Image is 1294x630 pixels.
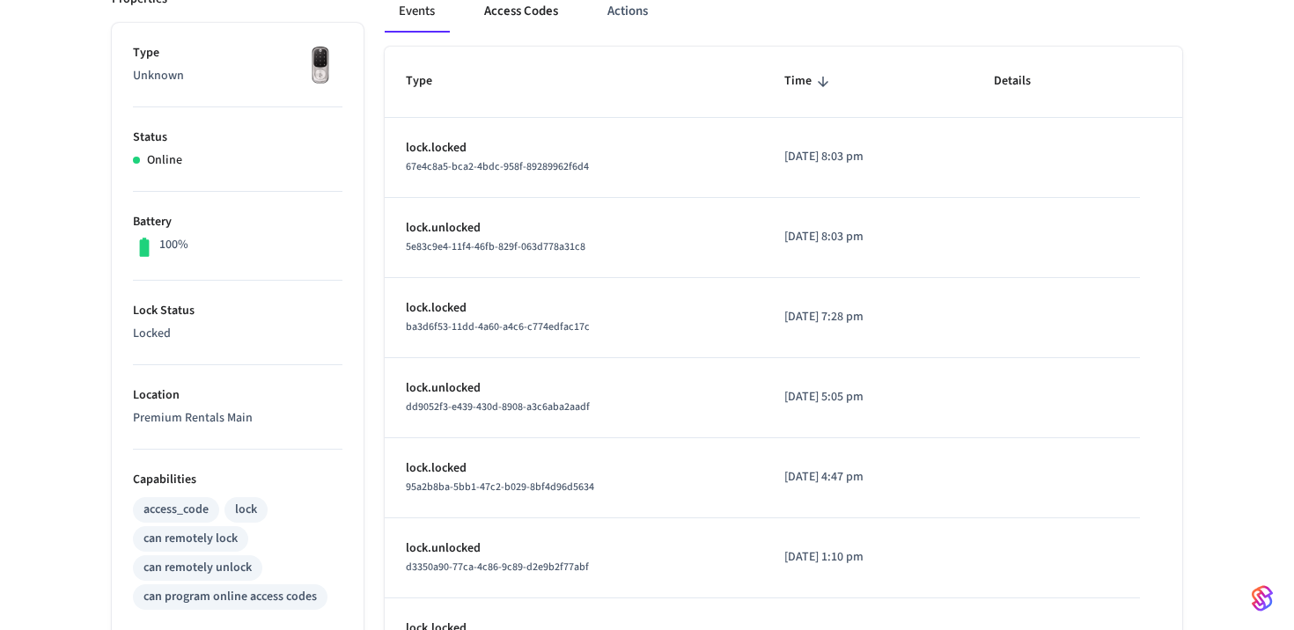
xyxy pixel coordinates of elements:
[994,68,1054,95] span: Details
[133,67,342,85] p: Unknown
[406,319,590,334] span: ba3d6f53-11dd-4a60-a4c6-c774edfac17c
[406,139,742,157] p: lock.locked
[406,219,742,238] p: lock.unlocked
[133,471,342,489] p: Capabilities
[133,409,342,428] p: Premium Rentals Main
[406,68,455,95] span: Type
[406,299,742,318] p: lock.locked
[406,239,585,254] span: 5e83c9e4-11f4-46fb-829f-063d778a31c8
[784,68,834,95] span: Time
[784,308,952,326] p: [DATE] 7:28 pm
[143,501,209,519] div: access_code
[406,459,742,478] p: lock.locked
[1252,584,1273,612] img: SeamLogoGradient.69752ec5.svg
[784,148,952,166] p: [DATE] 8:03 pm
[143,530,238,548] div: can remotely lock
[133,128,342,147] p: Status
[298,44,342,88] img: Yale Assure Touchscreen Wifi Smart Lock, Satin Nickel, Front
[406,399,590,414] span: dd9052f3-e439-430d-8908-a3c6aba2aadf
[784,468,952,487] p: [DATE] 4:47 pm
[143,588,317,606] div: can program online access codes
[784,228,952,246] p: [DATE] 8:03 pm
[133,44,342,62] p: Type
[133,386,342,405] p: Location
[133,213,342,231] p: Battery
[235,501,257,519] div: lock
[143,559,252,577] div: can remotely unlock
[406,560,589,575] span: d3350a90-77ca-4c86-9c89-d2e9b2f77abf
[784,388,952,407] p: [DATE] 5:05 pm
[133,325,342,343] p: Locked
[147,151,182,170] p: Online
[406,159,589,174] span: 67e4c8a5-bca2-4bdc-958f-89289962f6d4
[784,548,952,567] p: [DATE] 1:10 pm
[406,539,742,558] p: lock.unlocked
[159,236,188,254] p: 100%
[406,480,594,494] span: 95a2b8ba-5bb1-47c2-b029-8bf4d96d5634
[133,302,342,320] p: Lock Status
[406,379,742,398] p: lock.unlocked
